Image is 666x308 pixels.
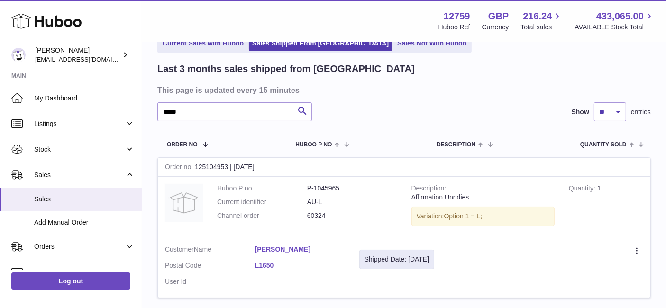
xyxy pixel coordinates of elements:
span: Order No [167,142,198,148]
span: entries [631,108,651,117]
span: 216.24 [523,10,552,23]
a: 433,065.00 AVAILABLE Stock Total [575,10,655,32]
dt: User Id [165,277,255,286]
strong: Order no [165,163,195,173]
a: Log out [11,272,130,290]
span: Sales [34,171,125,180]
td: 1 [562,177,650,238]
dd: 60324 [307,211,397,220]
h2: Last 3 months sales shipped from [GEOGRAPHIC_DATA] [157,63,415,75]
dd: P-1045965 [307,184,397,193]
label: Show [572,108,589,117]
img: no-photo.jpg [165,184,203,222]
span: Sales [34,195,135,204]
dt: Channel order [217,211,307,220]
a: Current Sales with Huboo [159,36,247,51]
dd: AU-L [307,198,397,207]
span: Option 1 = L; [444,212,483,220]
span: Usage [34,268,135,277]
dt: Huboo P no [217,184,307,193]
span: Description [437,142,475,148]
div: 125104953 | [DATE] [158,158,650,177]
div: Affirmation Unndies [411,193,555,202]
strong: 12759 [444,10,470,23]
dt: Name [165,245,255,256]
a: Sales Not With Huboo [394,36,470,51]
span: Stock [34,145,125,154]
span: Orders [34,242,125,251]
div: Variation: [411,207,555,226]
dt: Postal Code [165,261,255,272]
div: Currency [482,23,509,32]
a: 216.24 Total sales [520,10,563,32]
strong: GBP [488,10,509,23]
div: Huboo Ref [438,23,470,32]
div: [PERSON_NAME] [35,46,120,64]
span: Quantity Sold [580,142,627,148]
a: Sales Shipped From [GEOGRAPHIC_DATA] [249,36,392,51]
h3: This page is updated every 15 minutes [157,85,648,95]
a: L1650 [255,261,345,270]
span: Listings [34,119,125,128]
span: Customer [165,245,194,253]
span: [EMAIL_ADDRESS][DOMAIN_NAME] [35,55,139,63]
span: My Dashboard [34,94,135,103]
span: 433,065.00 [596,10,644,23]
span: AVAILABLE Stock Total [575,23,655,32]
div: Shipped Date: [DATE] [365,255,429,264]
a: [PERSON_NAME] [255,245,345,254]
img: internalAdmin-12759@internal.huboo.com [11,48,26,62]
dt: Current identifier [217,198,307,207]
strong: Description [411,184,447,194]
span: Total sales [520,23,563,32]
span: Huboo P no [295,142,332,148]
strong: Quantity [569,184,597,194]
span: Add Manual Order [34,218,135,227]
